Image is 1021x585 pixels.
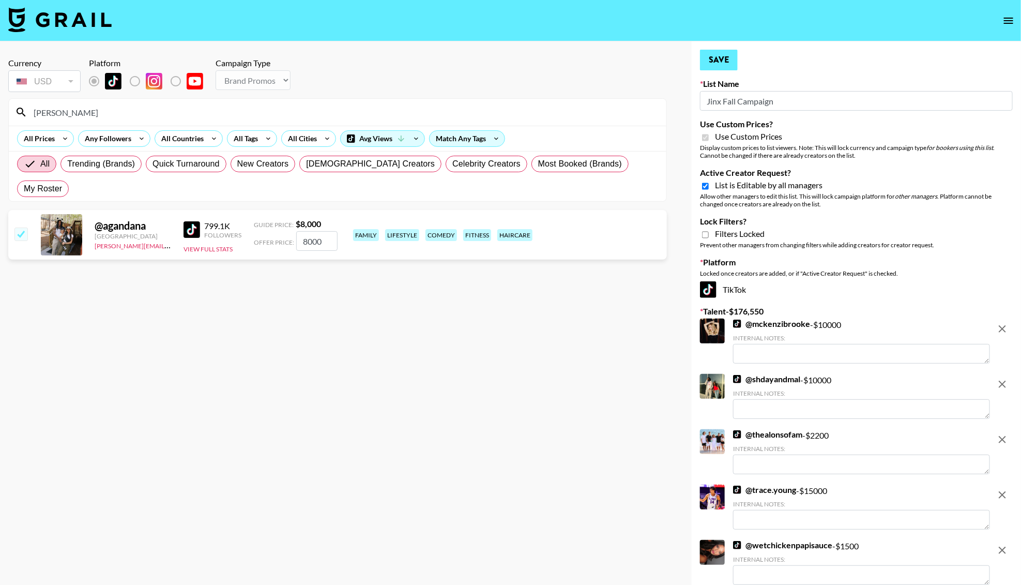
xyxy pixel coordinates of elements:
[452,158,521,170] span: Celebrity Creators
[733,500,990,508] div: Internal Notes:
[89,70,211,92] div: List locked to TikTok.
[700,306,1013,317] label: Talent - $ 176,550
[733,541,741,549] img: TikTok
[992,485,1013,505] button: remove
[700,50,738,70] button: Save
[204,221,241,231] div: 799.1K
[184,245,233,253] button: View Full Stats
[700,241,1013,249] div: Prevent other managers from changing filters while adding creators for creator request.
[10,72,79,91] div: USD
[237,158,289,170] span: New Creators
[296,231,338,251] input: 8,000
[425,229,457,241] div: comedy
[216,58,291,68] div: Campaign Type
[733,485,796,495] a: @trace.young
[992,540,1013,561] button: remove
[998,10,1019,31] button: open drawer
[733,429,802,440] a: @thealonsofam
[700,257,1013,267] label: Platform
[733,485,990,530] div: - $ 15000
[895,192,937,200] em: other managers
[733,430,741,439] img: TikTok
[18,131,57,146] div: All Prices
[430,131,505,146] div: Match Any Tags
[715,180,822,190] span: List is Editable by all managers
[67,158,135,170] span: Trending (Brands)
[733,375,741,383] img: TikTok
[700,192,1013,208] div: Allow other managers to edit this list. This will lock campaign platform for . Platform cannot be...
[733,334,990,342] div: Internal Notes:
[733,319,990,364] div: - $ 10000
[733,389,990,397] div: Internal Notes:
[463,229,491,241] div: fitness
[184,221,200,238] img: TikTok
[992,374,1013,395] button: remove
[95,232,171,240] div: [GEOGRAPHIC_DATA]
[733,320,741,328] img: TikTok
[146,73,162,89] img: Instagram
[926,144,993,152] em: for bookers using this list
[40,158,50,170] span: All
[8,7,112,32] img: Grail Talent
[733,319,810,329] a: @mckenzibrooke
[204,231,241,239] div: Followers
[24,183,62,195] span: My Roster
[79,131,133,146] div: Any Followers
[306,158,435,170] span: [DEMOGRAPHIC_DATA] Creators
[700,144,1013,159] div: Display custom prices to list viewers. Note: This will lock currency and campaign type . Cannot b...
[992,319,1013,339] button: remove
[733,540,990,585] div: - $ 1500
[733,374,800,384] a: @shdayandmal
[733,486,741,494] img: TikTok
[95,219,171,232] div: @ agandana
[715,131,782,142] span: Use Custom Prices
[733,429,990,474] div: - $ 2200
[700,168,1013,178] label: Active Creator Request?
[187,73,203,89] img: YouTube
[538,158,622,170] span: Most Booked (Brands)
[153,158,220,170] span: Quick Turnaround
[992,429,1013,450] button: remove
[700,79,1013,89] label: List Name
[700,281,1013,298] div: TikTok
[353,229,379,241] div: family
[341,131,424,146] div: Avg Views
[254,238,294,246] span: Offer Price:
[227,131,260,146] div: All Tags
[89,58,211,68] div: Platform
[715,229,765,239] span: Filters Locked
[733,374,990,419] div: - $ 10000
[700,119,1013,129] label: Use Custom Prices?
[700,281,717,298] img: TikTok
[282,131,319,146] div: All Cities
[733,540,832,550] a: @wetchickenpapisauce
[8,58,81,68] div: Currency
[254,221,294,229] span: Guide Price:
[733,445,990,453] div: Internal Notes:
[700,269,1013,277] div: Locked once creators are added, or if "Active Creator Request" is checked.
[105,73,121,89] img: TikTok
[733,556,990,563] div: Internal Notes:
[385,229,419,241] div: lifestyle
[296,219,321,229] strong: $ 8,000
[497,229,532,241] div: haircare
[8,68,81,94] div: Currency is locked to USD
[95,240,248,250] a: [PERSON_NAME][EMAIL_ADDRESS][DOMAIN_NAME]
[155,131,206,146] div: All Countries
[27,104,660,121] input: Search by User Name
[700,216,1013,227] label: Lock Filters?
